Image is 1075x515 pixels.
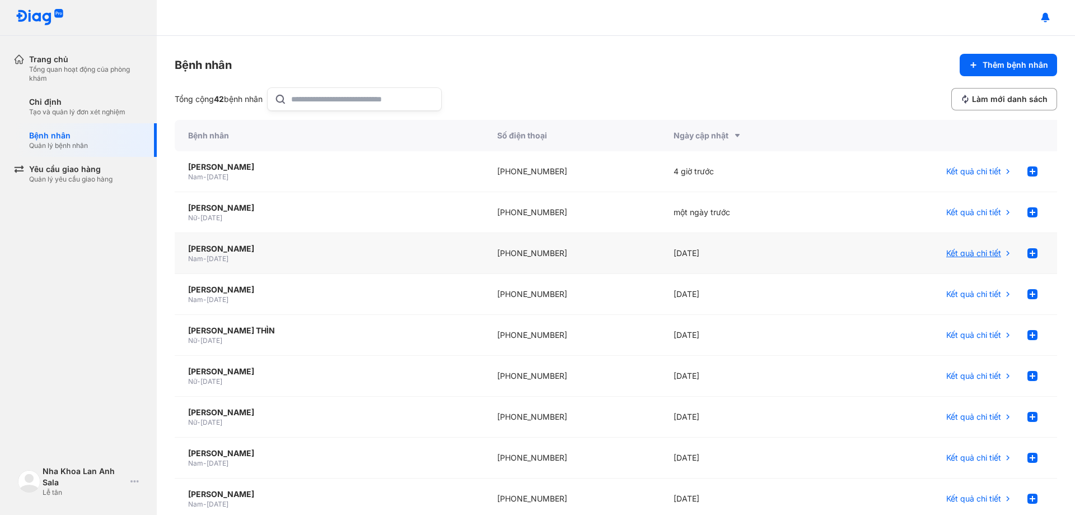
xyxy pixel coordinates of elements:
span: - [203,500,207,508]
span: Kết quả chi tiết [946,289,1001,300]
span: - [203,254,207,263]
span: Kết quả chi tiết [946,166,1001,177]
span: Làm mới danh sách [972,94,1048,105]
div: [PERSON_NAME] THÌN [188,325,470,336]
span: [DATE] [200,377,222,386]
div: [PHONE_NUMBER] [484,192,660,233]
div: [PHONE_NUMBER] [484,356,660,397]
span: - [203,295,207,304]
div: Nha Khoa Lan Anh Sala [43,466,126,488]
span: Kết quả chi tiết [946,248,1001,259]
div: [PHONE_NUMBER] [484,438,660,479]
span: Thêm bệnh nhân [983,59,1048,71]
div: Tổng cộng bệnh nhân [175,94,263,105]
span: Nam [188,295,203,304]
span: [DATE] [200,336,222,345]
span: Kết quả chi tiết [946,370,1001,382]
span: Nam [188,173,203,181]
div: Ngày cập nhật [674,129,823,142]
span: Kết quả chi tiết [946,452,1001,463]
span: Nữ [188,377,197,386]
span: [DATE] [207,459,228,467]
span: [DATE] [207,295,228,304]
div: Quản lý bệnh nhân [29,141,88,150]
div: [DATE] [660,315,836,356]
span: Nữ [188,336,197,345]
span: [DATE] [200,418,222,426]
div: [PERSON_NAME] [188,284,470,295]
div: 4 giờ trước [660,151,836,192]
div: [PERSON_NAME] [188,202,470,214]
span: Kết quả chi tiết [946,207,1001,218]
span: Kết quả chi tiết [946,411,1001,423]
div: [PERSON_NAME] [188,243,470,254]
div: [DATE] [660,438,836,479]
button: Làm mới danh sách [951,88,1057,110]
div: Tạo và quản lý đơn xét nghiệm [29,108,125,117]
div: Tổng quan hoạt động của phòng khám [29,65,143,83]
span: [DATE] [207,173,228,181]
span: - [203,459,207,467]
span: Kết quả chi tiết [946,330,1001,341]
div: Yêu cầu giao hàng [29,164,113,175]
span: Nữ [188,214,197,222]
span: Kết quả chi tiết [946,493,1001,504]
span: Nữ [188,418,197,426]
div: [PHONE_NUMBER] [484,233,660,274]
img: logo [18,470,40,493]
button: Thêm bệnh nhân [960,54,1057,76]
div: Trang chủ [29,54,143,65]
span: - [203,173,207,181]
span: [DATE] [207,500,228,508]
div: Số điện thoại [484,120,660,151]
div: [PHONE_NUMBER] [484,274,660,315]
span: Nam [188,254,203,263]
span: 42 [214,94,224,104]
div: [DATE] [660,274,836,315]
div: [DATE] [660,397,836,438]
div: Lễ tân [43,488,126,497]
div: [PERSON_NAME] [188,489,470,500]
div: Bệnh nhân [175,120,484,151]
div: [DATE] [660,356,836,397]
div: [PERSON_NAME] [188,161,470,173]
div: [PERSON_NAME] [188,448,470,459]
div: Quản lý yêu cầu giao hàng [29,175,113,184]
div: [PERSON_NAME] [188,407,470,418]
span: - [197,214,200,222]
div: [PHONE_NUMBER] [484,397,660,438]
div: [PHONE_NUMBER] [484,315,660,356]
div: Bệnh nhân [29,130,88,141]
span: Nam [188,500,203,508]
span: [DATE] [200,214,222,222]
span: - [197,336,200,345]
div: [PHONE_NUMBER] [484,151,660,192]
div: một ngày trước [660,192,836,233]
span: - [197,418,200,426]
div: [PERSON_NAME] [188,366,470,377]
div: [DATE] [660,233,836,274]
span: [DATE] [207,254,228,263]
div: Chỉ định [29,96,125,108]
span: - [197,377,200,386]
span: Nam [188,459,203,467]
div: Bệnh nhân [175,57,232,73]
img: logo [16,9,64,26]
